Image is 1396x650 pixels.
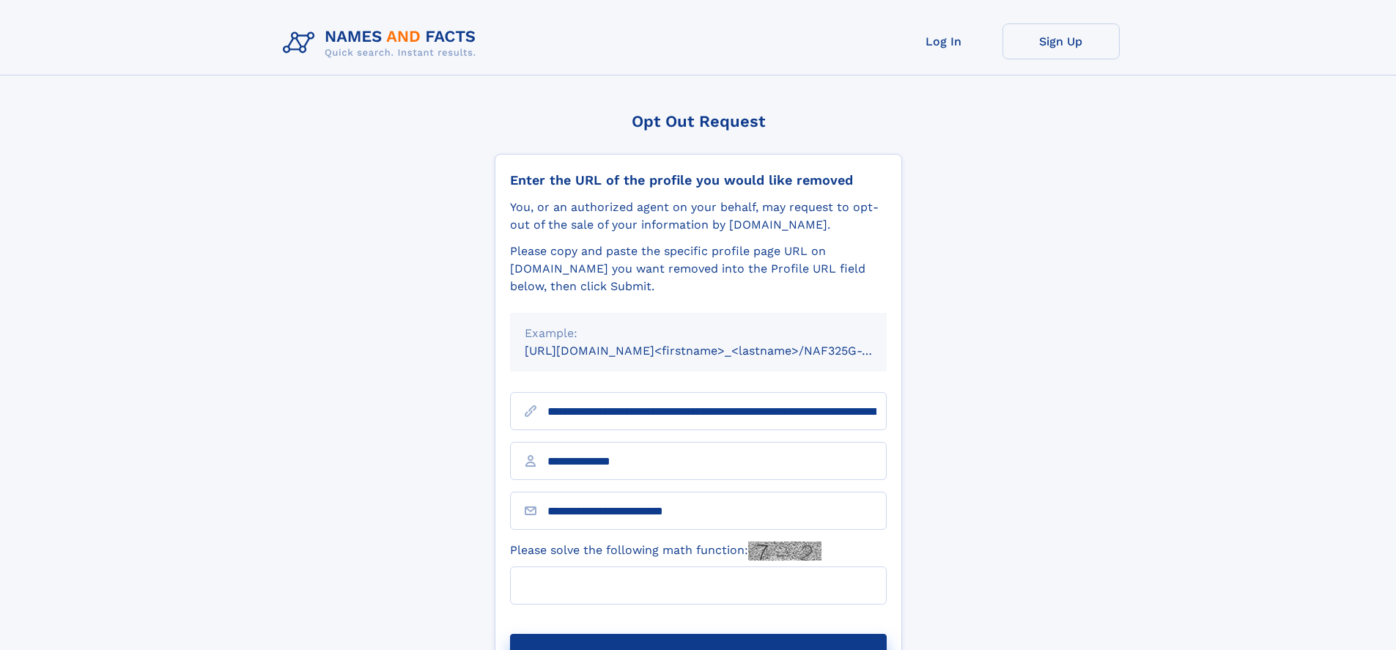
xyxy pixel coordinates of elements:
[510,199,887,234] div: You, or an authorized agent on your behalf, may request to opt-out of the sale of your informatio...
[510,243,887,295] div: Please copy and paste the specific profile page URL on [DOMAIN_NAME] you want removed into the Pr...
[885,23,1002,59] a: Log In
[510,542,821,561] label: Please solve the following math function:
[510,172,887,188] div: Enter the URL of the profile you would like removed
[495,112,902,130] div: Opt Out Request
[525,325,872,342] div: Example:
[525,344,915,358] small: [URL][DOMAIN_NAME]<firstname>_<lastname>/NAF325G-xxxxxxxx
[1002,23,1120,59] a: Sign Up
[277,23,488,63] img: Logo Names and Facts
